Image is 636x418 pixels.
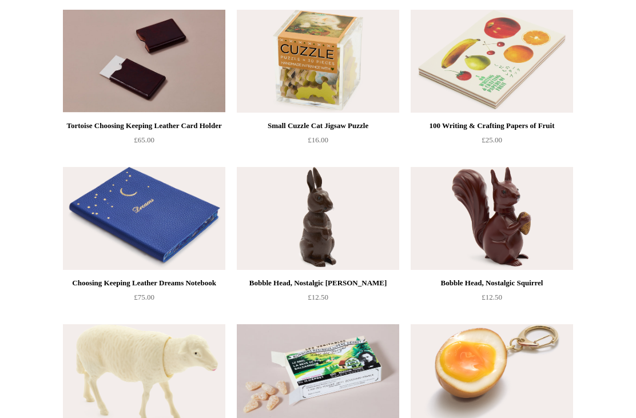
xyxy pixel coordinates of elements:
[63,10,225,113] img: Tortoise Choosing Keeping Leather Card Holder
[411,10,573,113] a: 100 Writing & Crafting Papers of Fruit 100 Writing & Crafting Papers of Fruit
[411,167,573,270] img: Bobble Head, Nostalgic Squirrel
[237,167,399,270] img: Bobble Head, Nostalgic Brown Bunny
[414,119,570,133] div: 100 Writing & Crafting Papers of Fruit
[63,276,225,323] a: Choosing Keeping Leather Dreams Notebook £75.00
[237,10,399,113] img: Small Cuzzle Cat Jigsaw Puzzle
[134,293,154,301] span: £75.00
[63,119,225,166] a: Tortoise Choosing Keeping Leather Card Holder £65.00
[414,276,570,290] div: Bobble Head, Nostalgic Squirrel
[134,136,154,144] span: £65.00
[411,119,573,166] a: 100 Writing & Crafting Papers of Fruit £25.00
[240,119,396,133] div: Small Cuzzle Cat Jigsaw Puzzle
[308,293,328,301] span: £12.50
[411,276,573,323] a: Bobble Head, Nostalgic Squirrel £12.50
[411,10,573,113] img: 100 Writing & Crafting Papers of Fruit
[63,10,225,113] a: Tortoise Choosing Keeping Leather Card Holder Tortoise Choosing Keeping Leather Card Holder
[237,10,399,113] a: Small Cuzzle Cat Jigsaw Puzzle Small Cuzzle Cat Jigsaw Puzzle
[66,119,222,133] div: Tortoise Choosing Keeping Leather Card Holder
[482,293,502,301] span: £12.50
[237,167,399,270] a: Bobble Head, Nostalgic Brown Bunny Bobble Head, Nostalgic Brown Bunny
[308,136,328,144] span: £16.00
[482,136,502,144] span: £25.00
[66,276,222,290] div: Choosing Keeping Leather Dreams Notebook
[63,167,225,270] a: Choosing Keeping Leather Dreams Notebook Choosing Keeping Leather Dreams Notebook
[63,167,225,270] img: Choosing Keeping Leather Dreams Notebook
[240,276,396,290] div: Bobble Head, Nostalgic [PERSON_NAME]
[237,119,399,166] a: Small Cuzzle Cat Jigsaw Puzzle £16.00
[237,276,399,323] a: Bobble Head, Nostalgic [PERSON_NAME] £12.50
[411,167,573,270] a: Bobble Head, Nostalgic Squirrel Bobble Head, Nostalgic Squirrel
